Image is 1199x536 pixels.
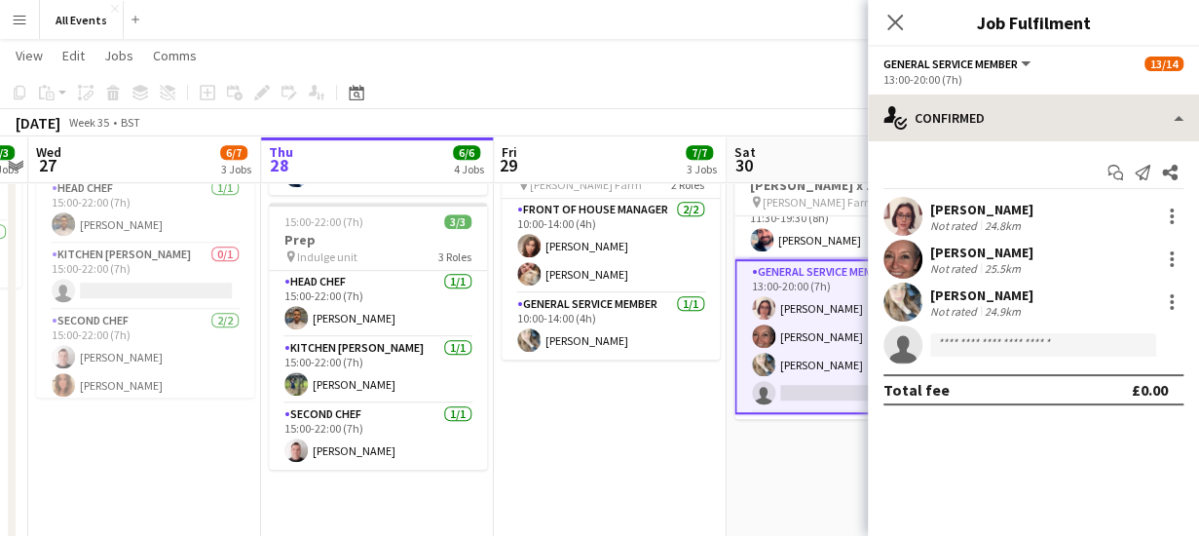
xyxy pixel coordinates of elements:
div: 3 Jobs [687,162,717,176]
span: 6/7 [220,145,247,160]
div: 24.9km [981,304,1025,319]
span: Thu [269,143,293,161]
app-card-role: Head Chef1/111:30-19:30 (8h)[PERSON_NAME] [734,193,953,259]
span: 30 [731,154,756,176]
div: Not rated [930,304,981,319]
div: Confirmed [868,95,1199,141]
div: 24.8km [981,218,1025,233]
span: Sat [734,143,756,161]
div: £0.00 [1132,380,1168,400]
app-job-card: 10:00-14:00 (4h)3/3Event site set [PERSON_NAME] Farm2 RolesFront of House Manager2/210:00-14:00 (... [502,131,720,360]
span: Comms [153,47,197,64]
span: 15:00-22:00 (7h) [284,214,363,229]
app-card-role: Second Chef1/115:00-22:00 (7h)[PERSON_NAME] [269,403,487,470]
app-card-role: Kitchen [PERSON_NAME]1/115:00-22:00 (7h)[PERSON_NAME] [269,337,487,403]
app-job-card: 15:00-22:00 (7h)3/4Prep Indulge unit3 RolesHead Chef1/115:00-22:00 (7h)[PERSON_NAME]Kitchen [PERS... [36,109,254,398]
span: General service member [883,57,1018,71]
span: Indulge unit [297,249,357,264]
div: Total fee [883,380,950,400]
button: All Events [40,1,124,39]
app-card-role: General service member1/110:00-14:00 (4h)[PERSON_NAME] [502,293,720,360]
a: Jobs [96,43,141,68]
app-card-role: General service member2A3/413:00-20:00 (7h)[PERSON_NAME][PERSON_NAME][PERSON_NAME] [734,259,953,414]
div: 25.5km [981,261,1025,276]
div: Not rated [930,218,981,233]
span: Edit [62,47,85,64]
a: View [8,43,51,68]
span: [PERSON_NAME] Farm [763,195,875,210]
app-card-role: Front of House Manager2/210:00-14:00 (4h)[PERSON_NAME][PERSON_NAME] [502,199,720,293]
a: Comms [145,43,205,68]
app-card-role: Kitchen [PERSON_NAME]0/115:00-22:00 (7h) [36,244,254,310]
span: 3 Roles [438,249,471,264]
div: 4 Jobs [454,162,484,176]
button: General service member [883,57,1033,71]
app-card-role: Head Chef1/115:00-22:00 (7h)[PERSON_NAME] [36,177,254,244]
span: 6/6 [453,145,480,160]
span: Fri [502,143,517,161]
span: 7/7 [686,145,713,160]
div: Not rated [930,261,981,276]
h3: Prep [269,231,487,249]
span: View [16,47,43,64]
span: 28 [266,154,293,176]
div: 13:00-20:00 (7h) [883,72,1183,87]
app-card-role: Head Chef1/115:00-22:00 (7h)[PERSON_NAME] [269,271,487,337]
span: Week 35 [64,115,113,130]
div: [DATE] [16,113,60,133]
div: [PERSON_NAME] [930,201,1033,218]
a: Edit [55,43,93,68]
span: 29 [499,154,517,176]
span: 2 Roles [671,177,704,192]
app-job-card: 15:00-22:00 (7h)3/3Prep Indulge unit3 RolesHead Chef1/115:00-22:00 (7h)[PERSON_NAME]Kitchen [PERS... [269,203,487,470]
app-card-role: Second Chef2/215:00-22:00 (7h)[PERSON_NAME][PERSON_NAME] [36,310,254,404]
span: Jobs [104,47,133,64]
app-job-card: 11:00-00:30 (13h30m) (Sun)13/14[PERSON_NAME] and [PERSON_NAME] x 126 AWF [PERSON_NAME] Farm8 Role... [734,131,953,419]
span: 3/3 [444,214,471,229]
span: 27 [33,154,61,176]
div: 3 Jobs [221,162,251,176]
span: 13/14 [1144,57,1183,71]
span: [PERSON_NAME] Farm [530,177,642,192]
div: BST [121,115,140,130]
app-card-role: Second Chef1/1 [734,414,953,480]
h3: Job Fulfilment [868,10,1199,35]
div: [PERSON_NAME] [930,287,1033,304]
div: [PERSON_NAME] [930,244,1033,261]
span: Wed [36,143,61,161]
